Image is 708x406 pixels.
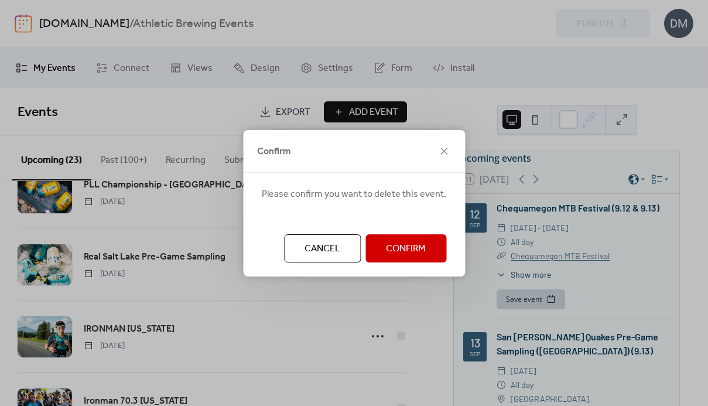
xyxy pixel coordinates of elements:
[386,242,426,256] span: Confirm
[305,242,340,256] span: Cancel
[257,145,291,159] span: Confirm
[262,187,446,202] span: Please confirm you want to delete this event.
[284,234,361,262] button: Cancel
[365,234,446,262] button: Confirm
